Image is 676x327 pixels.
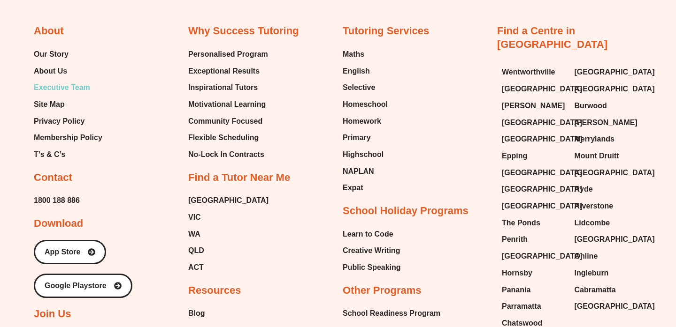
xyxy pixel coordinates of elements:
span: Inspirational Tutors [188,81,258,95]
span: English [343,64,370,78]
span: [GEOGRAPHIC_DATA] [502,199,582,213]
a: [PERSON_NAME] [575,116,638,130]
a: Public Speaking [343,260,401,275]
h2: Join Us [34,307,71,321]
span: Panania [502,283,530,297]
span: Epping [502,149,527,163]
a: Parramatta [502,299,565,313]
a: Riverstone [575,199,638,213]
h2: School Holiday Programs [343,204,469,218]
span: Lidcombe [575,216,610,230]
span: Online [575,249,598,263]
a: Homework [343,114,388,128]
span: Flexible Scheduling [188,131,259,145]
span: [GEOGRAPHIC_DATA] [502,132,582,146]
span: Parramatta [502,299,541,313]
a: Google Playstore [34,274,132,298]
span: Primary [343,131,371,145]
a: Hornsby [502,266,565,280]
span: Our Story [34,47,69,61]
span: [GEOGRAPHIC_DATA] [502,249,582,263]
a: Executive Team [34,81,102,95]
a: Lidcombe [575,216,638,230]
h2: Download [34,217,83,230]
a: Find a Centre in [GEOGRAPHIC_DATA] [497,25,607,50]
a: Burwood [575,99,638,113]
span: [GEOGRAPHIC_DATA] [502,166,582,180]
h2: Tutoring Services [343,24,429,38]
a: Exceptional Results [188,64,268,78]
span: Penrith [502,232,528,246]
a: Expat [343,181,388,195]
a: [GEOGRAPHIC_DATA] [575,232,638,246]
a: 1800 188 886 [34,193,80,208]
span: [GEOGRAPHIC_DATA] [575,232,655,246]
a: Cabramatta [575,283,638,297]
a: [GEOGRAPHIC_DATA] [502,199,565,213]
a: VIC [188,210,269,224]
a: QLD [188,244,269,258]
span: [GEOGRAPHIC_DATA] [188,193,269,208]
span: Merrylands [575,132,615,146]
a: Inspirational Tutors [188,81,268,95]
span: [PERSON_NAME] [575,116,638,130]
a: ACT [188,260,269,275]
a: [GEOGRAPHIC_DATA] [502,166,565,180]
a: T’s & C’s [34,148,102,162]
span: Learn to Code [343,227,393,241]
a: Ingleburn [575,266,638,280]
span: [GEOGRAPHIC_DATA] [502,182,582,196]
span: Exceptional Results [188,64,260,78]
span: Cabramatta [575,283,616,297]
span: Expat [343,181,363,195]
span: Highschool [343,148,384,162]
span: VIC [188,210,201,224]
a: [GEOGRAPHIC_DATA] [575,299,638,313]
span: About Us [34,64,67,78]
a: No-Lock In Contracts [188,148,268,162]
a: Mount Druitt [575,149,638,163]
span: T’s & C’s [34,148,65,162]
span: App Store [45,248,80,256]
iframe: Chat Widget [629,282,676,327]
a: Online [575,249,638,263]
a: Ryde [575,182,638,196]
a: Learn to Code [343,227,401,241]
span: Wentworthville [502,65,555,79]
span: Community Focused [188,114,262,128]
span: [GEOGRAPHIC_DATA] [502,116,582,130]
a: The Ponds [502,216,565,230]
a: [GEOGRAPHIC_DATA] [502,116,565,130]
a: Personalised Program [188,47,268,61]
span: Riverstone [575,199,614,213]
a: Primary [343,131,388,145]
a: English [343,64,388,78]
a: [GEOGRAPHIC_DATA] [575,166,638,180]
a: [GEOGRAPHIC_DATA] [575,65,638,79]
span: [PERSON_NAME] [502,99,565,113]
span: [GEOGRAPHIC_DATA] [575,82,655,96]
a: Wentworthville [502,65,565,79]
h2: Find a Tutor Near Me [188,171,290,185]
a: [PERSON_NAME] [502,99,565,113]
span: [GEOGRAPHIC_DATA] [502,82,582,96]
a: App Store [34,240,106,264]
span: [GEOGRAPHIC_DATA] [575,299,655,313]
a: Selective [343,81,388,95]
span: WA [188,227,200,241]
span: Homework [343,114,381,128]
span: The Ponds [502,216,540,230]
span: Ingleburn [575,266,609,280]
a: Site Map [34,97,102,111]
a: Homeschool [343,97,388,111]
span: Membership Policy [34,131,102,145]
h2: About [34,24,64,38]
span: Creative Writing [343,244,400,258]
span: Blog [188,306,205,320]
span: Executive Team [34,81,90,95]
span: Privacy Policy [34,114,85,128]
a: Motivational Learning [188,97,268,111]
